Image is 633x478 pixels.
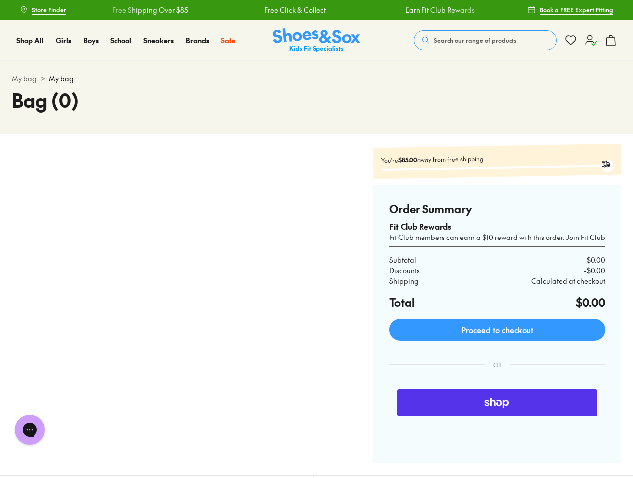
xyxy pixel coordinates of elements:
[225,5,287,15] a: Free Click & Collect
[221,35,235,45] span: Sale
[12,73,621,84] div: >
[398,156,417,164] b: $85.00
[389,294,415,311] h4: Total
[389,201,605,217] h4: Order Summary
[587,255,605,265] p: $0.00
[434,36,516,45] span: Search our range of products
[389,319,605,341] a: Proceed to checkout
[389,221,605,232] div: Fit Club Rewards
[12,73,37,84] a: My bag
[186,35,209,46] a: Brands
[389,265,420,276] p: Discounts
[584,265,605,276] p: -$0.00
[381,152,613,165] p: You're away from free shipping
[508,5,584,15] a: Free Shipping Over $85
[20,1,66,19] a: Store Finder
[83,35,99,46] a: Boys
[273,28,360,53] img: SNS_Logo_Responsive.svg
[56,35,71,45] span: Girls
[143,35,174,46] a: Sneakers
[414,30,557,50] button: Search our range of products
[366,5,436,15] a: Earn Fit Club Rewards
[143,35,174,45] span: Sneakers
[389,255,416,265] p: Subtotal
[389,276,419,286] p: Shipping
[110,35,131,46] a: School
[12,84,621,114] h1: Bag (0)
[186,35,209,45] span: Brands
[32,5,66,14] span: Store Finder
[110,35,131,45] span: School
[221,35,235,46] a: Sale
[273,28,360,53] a: Shoes & Sox
[10,411,50,448] iframe: Gorgias live chat messenger
[528,1,613,19] a: Book a FREE Expert Fitting
[83,35,99,45] span: Boys
[540,5,613,14] span: Book a FREE Expert Fitting
[49,73,74,84] span: My bag
[397,420,597,447] iframe: PayPal-paypal
[531,276,605,286] p: Calculated at checkout
[485,353,510,377] div: OR
[56,35,71,46] a: Girls
[16,35,44,45] span: Shop All
[16,35,44,46] a: Shop All
[74,5,150,15] a: Free Shipping Over $85
[576,294,605,311] h4: $0.00
[389,232,605,242] div: Fit Club members can earn a $10 reward with this order. Join Fit Club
